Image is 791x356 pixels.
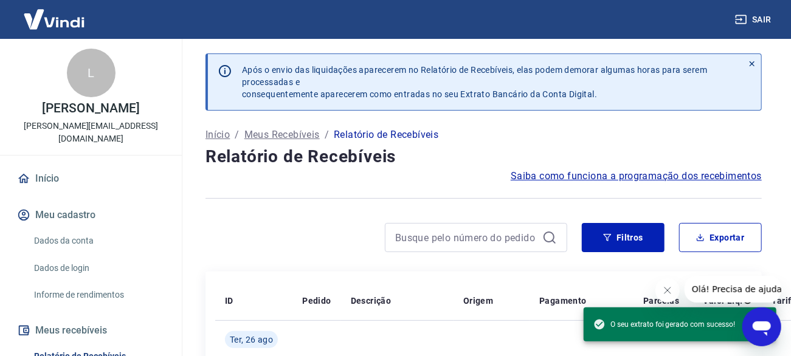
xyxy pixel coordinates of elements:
[29,256,167,281] a: Dados de login
[244,128,320,142] a: Meus Recebíveis
[206,145,762,169] h4: Relatório de Recebíveis
[225,295,233,307] p: ID
[395,228,537,247] input: Busque pelo número do pedido
[733,9,776,31] button: Sair
[334,128,438,142] p: Relatório de Recebíveis
[235,128,239,142] p: /
[643,295,679,307] p: Parcelas
[679,223,762,252] button: Exportar
[325,128,329,142] p: /
[539,295,587,307] p: Pagamento
[351,295,392,307] p: Descrição
[15,202,167,228] button: Meu cadastro
[206,128,230,142] a: Início
[230,334,273,346] span: Ter, 26 ago
[593,318,735,330] span: O seu extrato foi gerado com sucesso!
[15,317,167,344] button: Meus recebíveis
[29,282,167,307] a: Informe de rendimentos
[15,165,167,192] a: Início
[655,278,680,303] iframe: Fechar mensagem
[242,64,733,100] p: Após o envio das liquidações aparecerem no Relatório de Recebíveis, elas podem demorar algumas ho...
[10,120,172,145] p: [PERSON_NAME][EMAIL_ADDRESS][DOMAIN_NAME]
[463,295,493,307] p: Origem
[511,169,762,183] a: Saiba como funciona a programação dos recebimentos
[685,276,781,303] iframe: Mensagem da empresa
[7,9,102,18] span: Olá! Precisa de ajuda?
[42,102,139,115] p: [PERSON_NAME]
[742,307,781,346] iframe: Botão para abrir a janela de mensagens
[29,228,167,253] a: Dados da conta
[302,295,331,307] p: Pedido
[582,223,665,252] button: Filtros
[15,1,94,38] img: Vindi
[67,49,116,97] div: L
